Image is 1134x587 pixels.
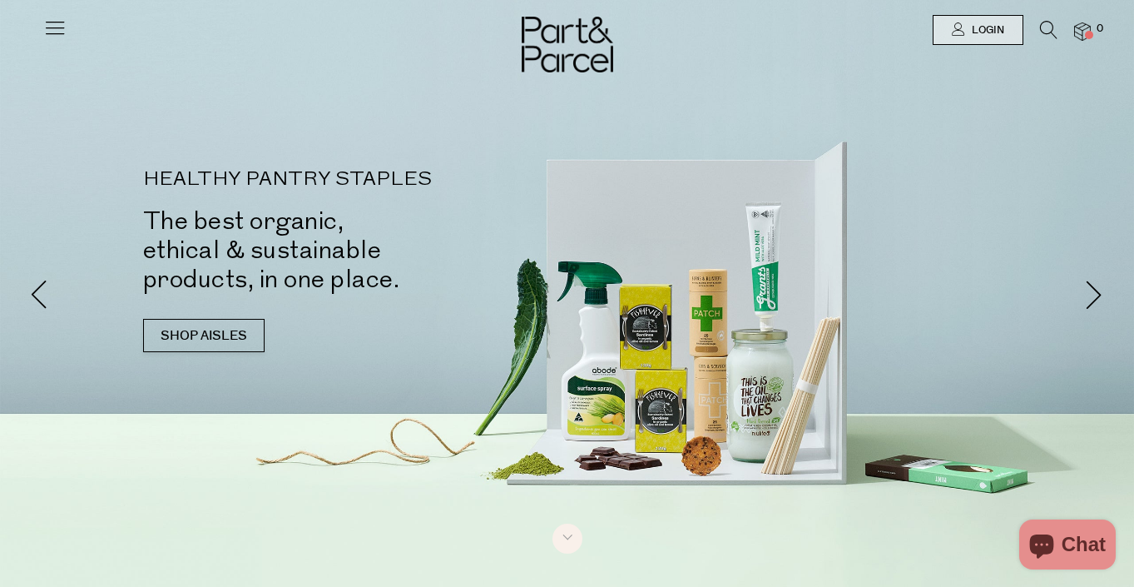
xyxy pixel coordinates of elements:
[143,170,592,190] p: HEALTHY PANTRY STAPLES
[968,23,1004,37] span: Login
[933,15,1023,45] a: Login
[522,17,613,72] img: Part&Parcel
[1074,22,1091,40] a: 0
[1014,520,1121,574] inbox-online-store-chat: Shopify online store chat
[143,319,265,352] a: SHOP AISLES
[1092,22,1107,37] span: 0
[143,206,592,294] h2: The best organic, ethical & sustainable products, in one place.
